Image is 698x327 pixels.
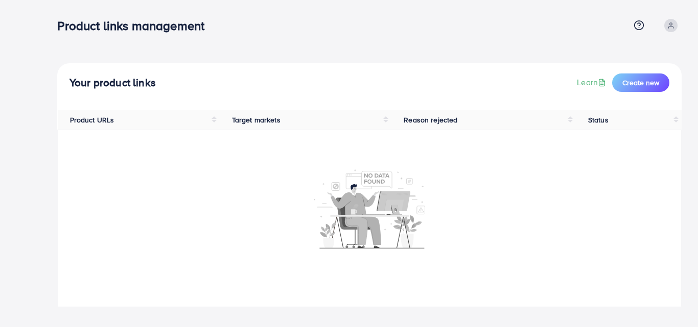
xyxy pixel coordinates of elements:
[588,115,609,125] span: Status
[232,115,281,125] span: Target markets
[314,168,425,248] img: No account
[577,77,608,88] a: Learn
[612,73,669,92] button: Create new
[57,18,213,33] h3: Product links management
[70,115,114,125] span: Product URLs
[69,77,156,89] h4: Your product links
[404,115,457,125] span: Reason rejected
[622,78,659,88] span: Create new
